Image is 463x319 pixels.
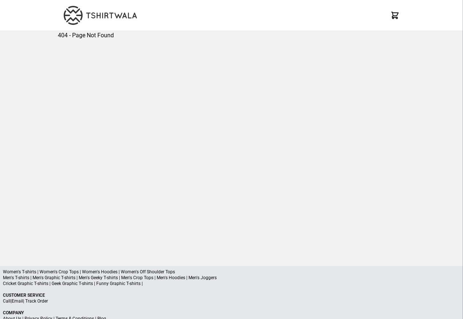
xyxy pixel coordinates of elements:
[3,298,460,304] p: | |
[3,275,460,281] p: Men's T-shirts | Men's Graphic T-shirts | Men's Geeky T-shirts | Men's Crop Tops | Men's Hoodies ...
[25,299,48,304] a: Track Order
[3,281,460,286] p: Cricket Graphic T-shirts | Geek Graphic T-shirts | Funny Graphic T-shirts |
[3,292,460,298] p: Customer Service
[58,31,405,40] h1: 404 - Page Not Found
[3,310,460,316] p: Company
[3,299,11,304] a: Call
[3,269,460,275] p: Women's T-shirts | Women's Crop Tops | Women's Hoodies | Women's Off Shoulder Tops
[12,299,23,304] a: Email
[64,6,137,25] img: TW-LOGO-400-104.png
